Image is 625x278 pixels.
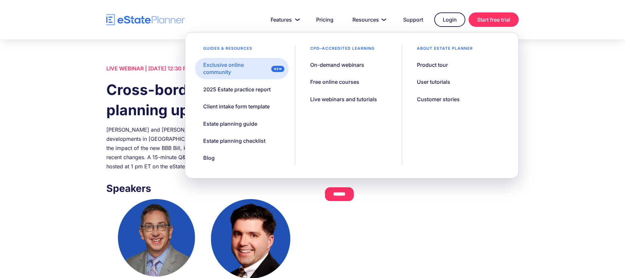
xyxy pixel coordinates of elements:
div: LIVE WEBINAR | [DATE] 12:30 PM ET, 9:30 AM PT [106,64,300,73]
a: 2025 Estate practice report [195,83,279,96]
a: home [106,14,185,26]
a: Estate planning guide [195,117,265,131]
span: Last Name [97,0,120,6]
span: Phone number [97,27,128,33]
a: Product tour [409,58,456,72]
a: Support [395,13,431,26]
h1: Cross-border estate planning updates [106,80,300,120]
a: Estate planning checklist [195,134,274,148]
a: On-demand webinars [302,58,372,72]
a: Exclusive online community [195,58,288,79]
div: About estate planner [409,46,481,55]
div: [PERSON_NAME] and [PERSON_NAME] for a webinar on the latest developments in [GEOGRAPHIC_DATA]-Can... [106,125,300,171]
div: Customer stories [417,96,460,103]
a: Pricing [308,13,341,26]
span: Number of [PERSON_NAME] per month [97,54,182,60]
div: CPD–accredited learning [302,46,383,55]
a: Features [263,13,305,26]
a: User tutorials [409,75,458,89]
div: Product tour [417,61,448,68]
div: User tutorials [417,78,450,85]
a: Resources [345,13,392,26]
div: Estate planning guide [203,120,257,127]
div: Estate planning checklist [203,137,265,144]
a: Live webinars and tutorials [302,92,385,106]
div: Live webinars and tutorials [310,96,377,103]
a: Start free trial [469,12,519,27]
a: Customer stories [409,92,468,106]
div: Exclusive online community [203,61,269,76]
div: Client intake form template [203,103,270,110]
div: Guides & resources [195,46,260,55]
div: Free online courses [310,78,359,85]
a: Blog [195,151,223,165]
a: Login [434,12,465,27]
div: Blog [203,154,215,161]
h3: Speakers [106,181,300,196]
div: On-demand webinars [310,61,364,68]
div: 2025 Estate practice report [203,86,271,93]
a: Free online courses [302,75,367,89]
a: Client intake form template [195,100,278,113]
